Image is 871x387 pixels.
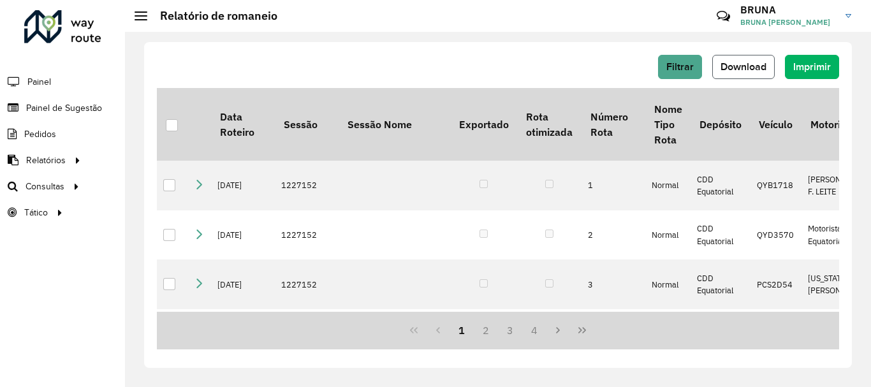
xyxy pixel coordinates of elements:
[275,259,339,309] td: 1227152
[147,9,277,23] h2: Relatório de romaneio
[517,88,581,161] th: Rota otimizada
[582,88,645,161] th: Número Rota
[793,61,831,72] span: Imprimir
[211,88,275,161] th: Data Roteiro
[450,318,474,342] button: 1
[666,61,694,72] span: Filtrar
[582,161,645,210] td: 1
[750,259,801,309] td: PCS2D54
[26,154,66,167] span: Relatórios
[750,161,801,210] td: QYB1718
[750,210,801,260] td: QYD3570
[275,309,339,371] td: 1227152
[26,101,102,115] span: Painel de Sugestão
[691,88,750,161] th: Depósito
[645,259,691,309] td: Normal
[450,88,517,161] th: Exportado
[522,318,546,342] button: 4
[211,210,275,260] td: [DATE]
[712,55,775,79] button: Download
[691,259,750,309] td: CDD Equatorial
[24,206,48,219] span: Tático
[211,259,275,309] td: [DATE]
[498,318,522,342] button: 3
[582,309,645,371] td: 4
[645,210,691,260] td: Normal
[339,88,450,161] th: Sessão Nome
[750,309,801,371] td: QYR5B60
[582,259,645,309] td: 3
[691,309,750,371] td: CDD Equatorial
[27,75,51,89] span: Painel
[211,309,275,371] td: [DATE]
[721,61,766,72] span: Download
[564,4,698,38] div: Críticas? Dúvidas? Elogios? Sugestões? Entre em contato conosco!
[691,161,750,210] td: CDD Equatorial
[658,55,702,79] button: Filtrar
[740,17,836,28] span: BRUNA [PERSON_NAME]
[582,210,645,260] td: 2
[785,55,839,79] button: Imprimir
[750,88,801,161] th: Veículo
[275,210,339,260] td: 1227152
[474,318,498,342] button: 2
[691,210,750,260] td: CDD Equatorial
[546,318,570,342] button: Next Page
[645,88,691,161] th: Nome Tipo Rota
[740,4,836,16] h3: BRUNA
[275,88,339,161] th: Sessão
[645,309,691,371] td: Normal
[211,161,275,210] td: [DATE]
[645,161,691,210] td: Normal
[26,180,64,193] span: Consultas
[275,161,339,210] td: 1227152
[710,3,737,30] a: Contato Rápido
[24,128,56,141] span: Pedidos
[570,318,594,342] button: Last Page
